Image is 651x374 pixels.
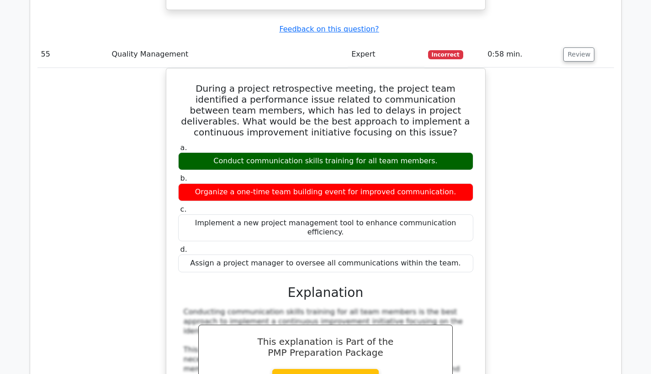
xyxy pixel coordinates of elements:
td: 55 [37,42,108,68]
h5: During a project retrospective meeting, the project team identified a performance issue related t... [177,83,474,138]
a: Feedback on this question? [279,25,379,33]
div: Conduct communication skills training for all team members. [178,152,473,170]
button: Review [563,47,594,62]
td: Expert [348,42,424,68]
span: b. [180,174,187,182]
span: Incorrect [428,50,463,59]
span: c. [180,205,187,213]
td: 0:58 min. [484,42,560,68]
div: Organize a one-time team building event for improved communication. [178,183,473,201]
h3: Explanation [184,285,468,301]
div: Implement a new project management tool to enhance communication efficiency. [178,214,473,242]
span: a. [180,143,187,152]
div: Assign a project manager to oversee all communications within the team. [178,255,473,272]
span: d. [180,245,187,254]
td: Quality Management [108,42,348,68]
